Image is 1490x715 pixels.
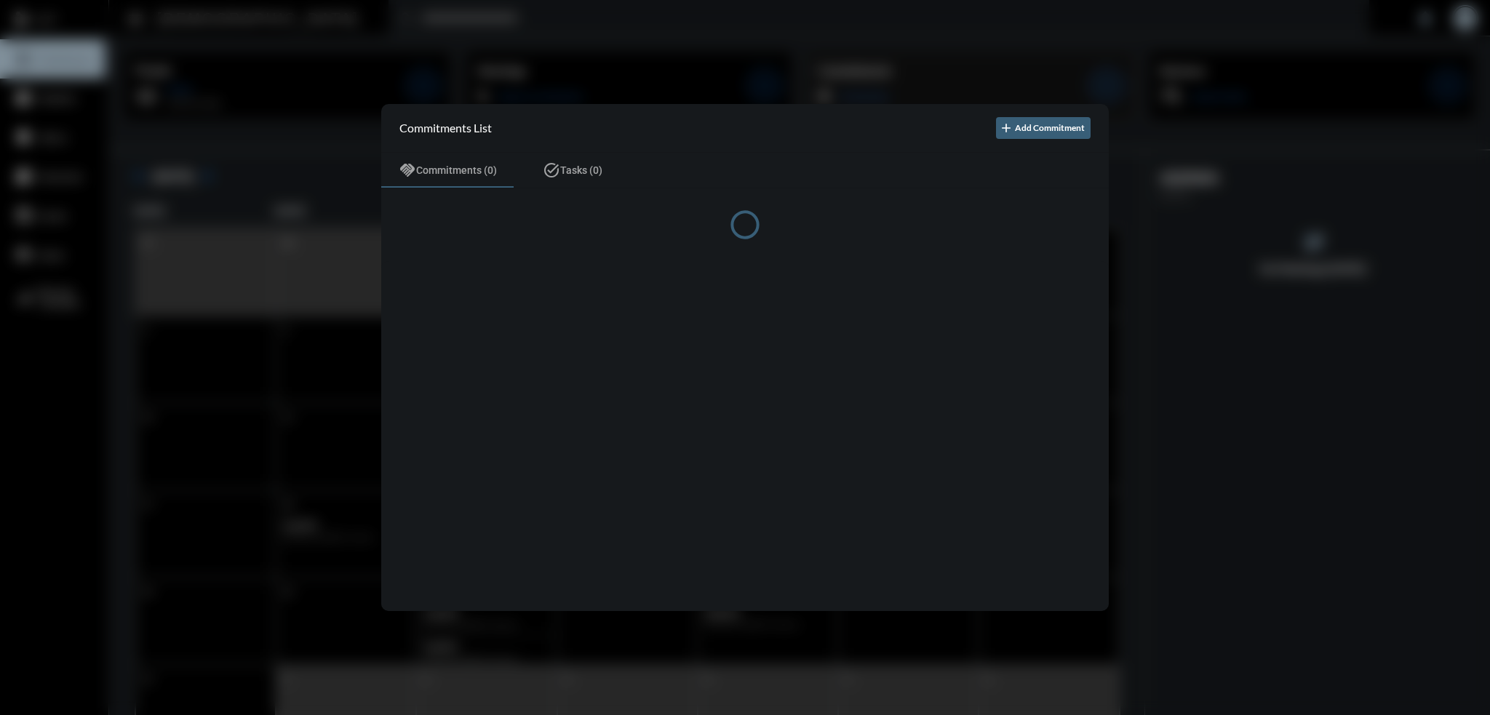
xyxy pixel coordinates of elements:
[416,164,497,176] span: Commitments (0)
[543,161,560,179] mat-icon: task_alt
[996,117,1091,139] button: Add Commitment
[399,161,416,179] mat-icon: handshake
[560,164,602,176] span: Tasks (0)
[399,121,492,135] h2: Commitments List
[999,121,1013,135] mat-icon: add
